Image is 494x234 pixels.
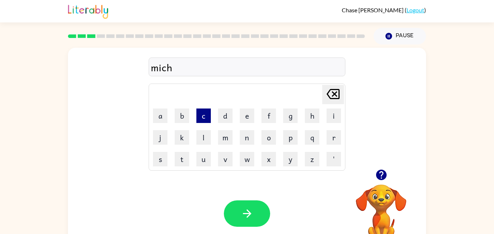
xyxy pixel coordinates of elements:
[240,130,254,145] button: n
[68,3,108,19] img: Literably
[327,130,341,145] button: r
[327,152,341,166] button: '
[153,130,167,145] button: j
[261,109,276,123] button: f
[406,7,424,13] a: Logout
[283,109,298,123] button: g
[151,60,343,75] div: mich
[374,28,426,44] button: Pause
[240,152,254,166] button: w
[305,109,319,123] button: h
[196,130,211,145] button: l
[342,7,426,13] div: ( )
[218,152,233,166] button: v
[327,109,341,123] button: i
[305,130,319,145] button: q
[283,152,298,166] button: y
[261,152,276,166] button: x
[153,152,167,166] button: s
[153,109,167,123] button: a
[196,152,211,166] button: u
[261,130,276,145] button: o
[175,109,189,123] button: b
[196,109,211,123] button: c
[175,130,189,145] button: k
[218,109,233,123] button: d
[283,130,298,145] button: p
[175,152,189,166] button: t
[240,109,254,123] button: e
[342,7,405,13] span: Chase [PERSON_NAME]
[305,152,319,166] button: z
[218,130,233,145] button: m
